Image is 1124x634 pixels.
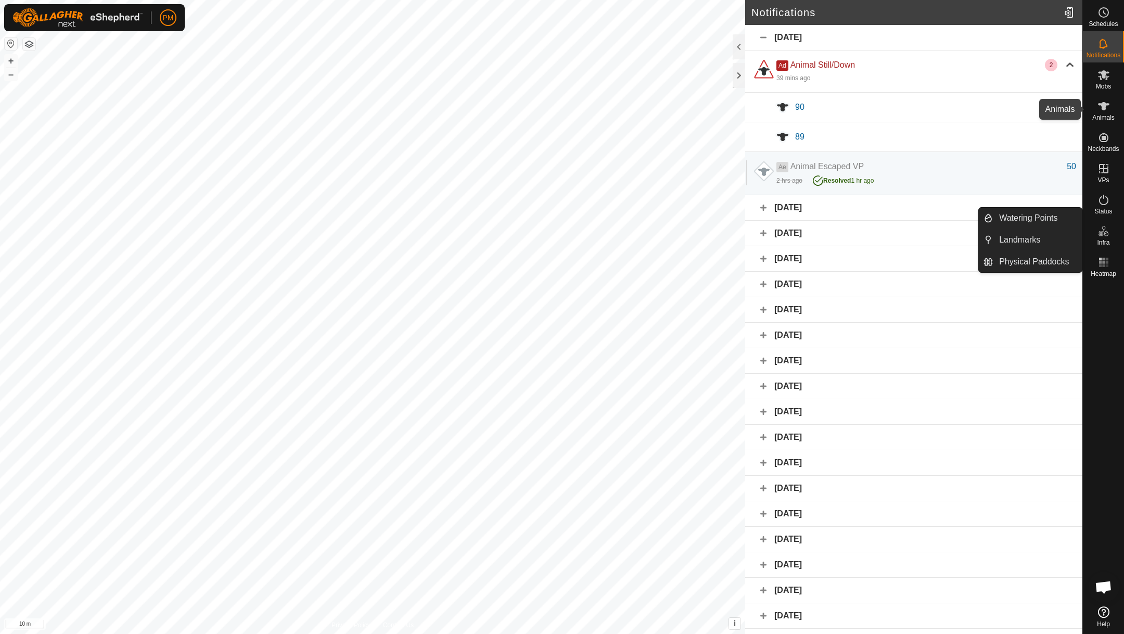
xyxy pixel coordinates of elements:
span: Watering Points [999,212,1057,224]
li: Physical Paddocks [979,251,1082,272]
a: Contact Us [383,620,414,630]
button: – [5,68,17,81]
div: [DATE] [745,297,1082,323]
div: [DATE] [745,527,1082,552]
a: Help [1083,602,1124,631]
a: Watering Points [993,208,1082,229]
div: [DATE] [745,374,1082,399]
span: 90 [795,103,804,111]
div: [DATE] [745,578,1082,603]
div: [DATE] [745,25,1082,50]
span: Notifications [1087,52,1120,58]
span: Ad [776,60,788,71]
button: Map Layers [23,38,35,50]
div: [DATE] [745,221,1082,246]
div: [DATE] [745,323,1082,348]
span: Heatmap [1091,271,1116,277]
div: [DATE] [745,476,1082,501]
span: Help [1097,621,1110,627]
span: Ae [776,162,788,172]
span: Infra [1097,239,1109,246]
span: Neckbands [1088,146,1119,152]
div: 2 [1045,59,1057,71]
li: Watering Points [979,208,1082,229]
h2: Notifications [751,6,1060,19]
button: Reset Map [5,37,17,50]
div: [DATE] [745,552,1082,578]
div: 2 hrs ago [776,176,802,185]
span: Animals [1092,115,1115,121]
button: + [5,55,17,67]
div: [DATE] [745,450,1082,476]
span: Animal Still/Down [790,60,855,69]
span: Landmarks [999,234,1040,246]
a: Landmarks [993,230,1082,250]
div: 39 mins ago [776,73,810,83]
div: [DATE] [745,501,1082,527]
div: 1 hr ago [813,173,874,185]
img: Gallagher Logo [12,8,143,27]
div: [DATE] [745,399,1082,425]
a: Physical Paddocks [993,251,1082,272]
div: [DATE] [745,348,1082,374]
span: PM [163,12,174,23]
div: Open chat [1088,572,1119,603]
li: Landmarks [979,230,1082,250]
span: 89 [795,132,804,141]
span: Status [1094,208,1112,214]
span: Mobs [1096,83,1111,90]
a: Privacy Policy [331,620,371,630]
div: 50 [1067,160,1076,173]
div: [DATE] [745,425,1082,450]
div: [DATE] [745,246,1082,272]
div: [DATE] [745,272,1082,297]
span: Resolved [823,177,851,184]
button: i [729,618,740,629]
span: VPs [1097,177,1109,183]
div: [DATE] [745,195,1082,221]
span: i [734,619,736,628]
span: Schedules [1089,21,1118,27]
span: Animal Escaped VP [790,162,864,171]
div: [DATE] [745,603,1082,629]
span: Physical Paddocks [999,256,1069,268]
